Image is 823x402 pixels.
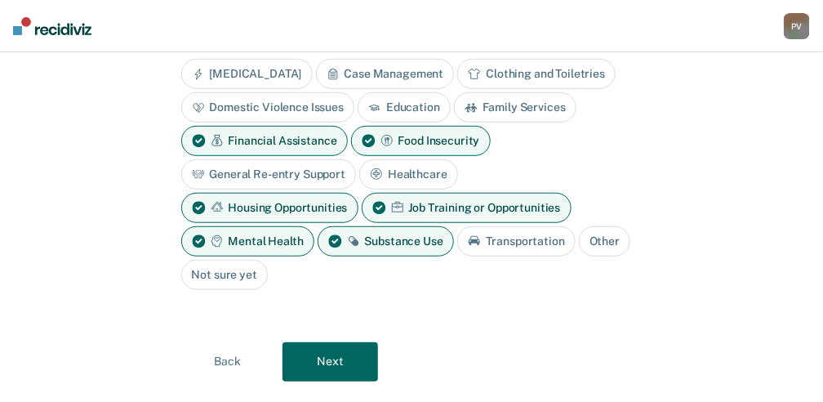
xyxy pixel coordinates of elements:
div: Domestic Violence Issues [181,92,355,123]
button: Next [282,342,378,382]
div: Job Training or Opportunities [362,193,572,223]
div: General Re-entry Support [181,159,357,190]
button: PV [784,13,810,39]
button: Back [180,342,276,382]
div: Family Services [454,92,576,123]
div: Food Insecurity [351,126,491,156]
img: Recidiviz [13,17,91,35]
div: [MEDICAL_DATA] [181,59,313,89]
div: Other [579,226,630,257]
div: Case Management [316,59,455,89]
div: Not sure yet [181,260,268,290]
div: Housing Opportunities [181,193,358,223]
div: Education [358,92,451,123]
div: Substance Use [318,226,454,257]
div: Healthcare [359,159,458,190]
div: P V [784,13,810,39]
div: Clothing and Toiletries [457,59,616,89]
div: Mental Health [181,226,314,257]
div: Transportation [457,226,576,257]
div: Financial Assistance [181,126,348,156]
